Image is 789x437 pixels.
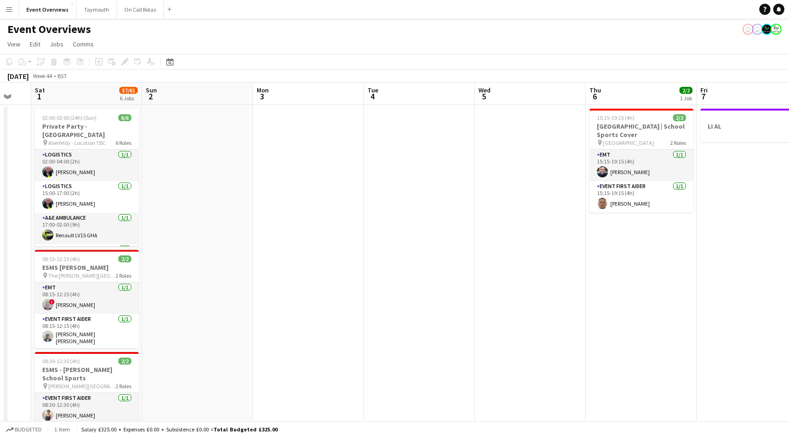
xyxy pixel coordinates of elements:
[58,72,67,79] div: BST
[743,24,754,35] app-user-avatar: Operations Team
[7,40,20,48] span: View
[19,0,77,19] button: Event Overviews
[77,0,117,19] button: Taymouth
[73,40,94,48] span: Comms
[117,0,164,19] button: On Call Rotas
[26,38,44,50] a: Edit
[31,72,54,79] span: Week 44
[51,426,73,433] span: 1 item
[761,24,772,35] app-user-avatar: Clinical Team
[770,24,782,35] app-user-avatar: Operations Manager
[15,426,42,433] span: Budgeted
[4,38,24,50] a: View
[69,38,97,50] a: Comms
[7,22,91,36] h1: Event Overviews
[5,424,43,435] button: Budgeted
[81,426,278,433] div: Salary £325.00 + Expenses £0.00 + Subsistence £0.00 =
[46,38,67,50] a: Jobs
[7,72,29,81] div: [DATE]
[30,40,40,48] span: Edit
[752,24,763,35] app-user-avatar: Operations Team
[213,426,278,433] span: Total Budgeted £325.00
[50,40,64,48] span: Jobs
